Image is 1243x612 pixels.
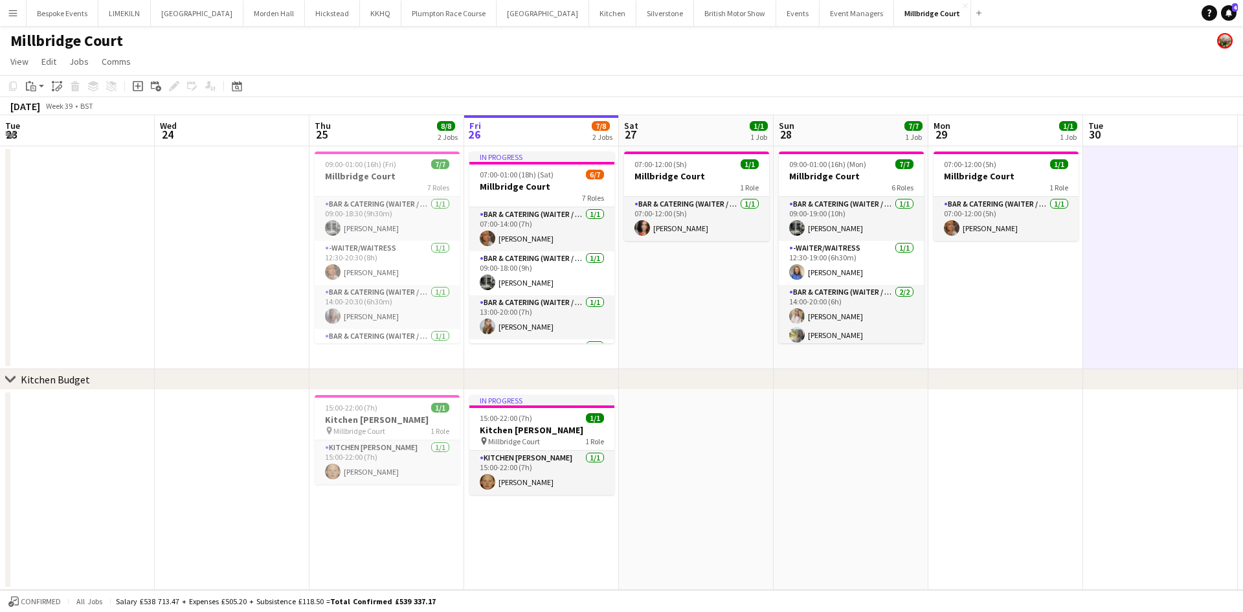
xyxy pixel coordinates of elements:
[750,121,768,131] span: 1/1
[360,1,401,26] button: KKHQ
[80,101,93,111] div: BST
[21,597,61,606] span: Confirmed
[10,100,40,113] div: [DATE]
[1060,132,1077,142] div: 1 Job
[27,1,98,26] button: Bespoke Events
[592,132,612,142] div: 2 Jobs
[315,395,460,484] app-job-card: 15:00-22:00 (7h)1/1Kitchen [PERSON_NAME] Millbridge Court1 RoleKitchen [PERSON_NAME]1/115:00-22:0...
[934,120,950,131] span: Mon
[43,101,75,111] span: Week 39
[3,127,20,142] span: 23
[944,159,996,169] span: 07:00-12:00 (5h)
[469,120,481,131] span: Fri
[469,395,614,405] div: In progress
[315,197,460,241] app-card-role: Bar & Catering (Waiter / waitress)1/109:00-18:30 (9h30m)[PERSON_NAME]
[469,395,614,495] div: In progress15:00-22:00 (7h)1/1Kitchen [PERSON_NAME] Millbridge Court1 RoleKitchen [PERSON_NAME]1/...
[10,56,28,67] span: View
[427,183,449,192] span: 7 Roles
[820,1,894,26] button: Event Managers
[1088,120,1103,131] span: Tue
[469,251,614,295] app-card-role: Bar & Catering (Waiter / waitress)1/109:00-18:00 (9h)[PERSON_NAME]
[96,53,136,70] a: Comms
[330,596,436,606] span: Total Confirmed £539 337.17
[315,285,460,329] app-card-role: Bar & Catering (Waiter / waitress)1/114:00-20:30 (6h30m)[PERSON_NAME]
[102,56,131,67] span: Comms
[10,31,123,51] h1: Millbridge Court
[1049,183,1068,192] span: 1 Role
[779,285,924,348] app-card-role: Bar & Catering (Waiter / waitress)2/214:00-20:00 (6h)[PERSON_NAME][PERSON_NAME]
[315,414,460,425] h3: Kitchen [PERSON_NAME]
[589,1,636,26] button: Kitchen
[624,197,769,241] app-card-role: Bar & Catering (Waiter / waitress)1/107:00-12:00 (5h)[PERSON_NAME]
[315,440,460,484] app-card-role: Kitchen [PERSON_NAME]1/115:00-22:00 (7h)[PERSON_NAME]
[437,121,455,131] span: 8/8
[1232,3,1238,12] span: 4
[6,595,63,609] button: Confirmed
[586,170,604,179] span: 6/7
[469,152,614,343] div: In progress07:00-01:00 (18h) (Sat)6/7Millbridge Court7 RolesBar & Catering (Waiter / waitress)1/1...
[1086,127,1103,142] span: 30
[41,56,56,67] span: Edit
[21,373,90,386] div: Kitchen Budget
[469,181,614,192] h3: Millbridge Court
[431,426,449,436] span: 1 Role
[325,159,396,169] span: 09:00-01:00 (16h) (Fri)
[315,170,460,182] h3: Millbridge Court
[315,152,460,343] app-job-card: 09:00-01:00 (16h) (Fri)7/7Millbridge Court7 RolesBar & Catering (Waiter / waitress)1/109:00-18:30...
[694,1,776,26] button: British Motor Show
[467,127,481,142] span: 26
[932,127,950,142] span: 29
[305,1,360,26] button: Hickstead
[1050,159,1068,169] span: 1/1
[779,197,924,241] app-card-role: Bar & Catering (Waiter / waitress)1/109:00-19:00 (10h)[PERSON_NAME]
[750,132,767,142] div: 1 Job
[624,152,769,241] app-job-card: 07:00-12:00 (5h)1/1Millbridge Court1 RoleBar & Catering (Waiter / waitress)1/107:00-12:00 (5h)[PE...
[934,152,1079,241] app-job-card: 07:00-12:00 (5h)1/1Millbridge Court1 RoleBar & Catering (Waiter / waitress)1/107:00-12:00 (5h)[PE...
[313,127,331,142] span: 25
[740,183,759,192] span: 1 Role
[480,170,554,179] span: 07:00-01:00 (18h) (Sat)
[151,1,243,26] button: [GEOGRAPHIC_DATA]
[779,152,924,343] app-job-card: 09:00-01:00 (16h) (Mon)7/7Millbridge Court6 RolesBar & Catering (Waiter / waitress)1/109:00-19:00...
[431,403,449,413] span: 1/1
[634,159,687,169] span: 07:00-12:00 (5h)
[469,295,614,339] app-card-role: Bar & Catering (Waiter / waitress)1/113:00-20:00 (7h)[PERSON_NAME]
[624,120,638,131] span: Sat
[891,183,913,192] span: 6 Roles
[116,596,436,606] div: Salary £538 713.47 + Expenses £505.20 + Subsistence £118.50 =
[741,159,759,169] span: 1/1
[315,329,460,373] app-card-role: Bar & Catering (Waiter / waitress)1/114:00-22:30 (8h30m)
[904,121,923,131] span: 7/7
[98,1,151,26] button: LIMEKILN
[36,53,62,70] a: Edit
[1059,121,1077,131] span: 1/1
[1217,33,1233,49] app-user-avatar: Staffing Manager
[624,170,769,182] h3: Millbridge Court
[779,170,924,182] h3: Millbridge Court
[469,207,614,251] app-card-role: Bar & Catering (Waiter / waitress)1/107:00-14:00 (7h)[PERSON_NAME]
[789,159,866,169] span: 09:00-01:00 (16h) (Mon)
[582,193,604,203] span: 7 Roles
[243,1,305,26] button: Morden Hall
[905,132,922,142] div: 1 Job
[497,1,589,26] button: [GEOGRAPHIC_DATA]
[934,170,1079,182] h3: Millbridge Court
[894,1,971,26] button: Millbridge Court
[469,152,614,162] div: In progress
[333,426,385,436] span: Millbridge Court
[469,424,614,436] h3: Kitchen [PERSON_NAME]
[586,413,604,423] span: 1/1
[158,127,177,142] span: 24
[431,159,449,169] span: 7/7
[325,403,377,413] span: 15:00-22:00 (7h)
[480,413,532,423] span: 15:00-22:00 (7h)
[1221,5,1237,21] a: 4
[777,127,794,142] span: 28
[64,53,94,70] a: Jobs
[315,241,460,285] app-card-role: -Waiter/Waitress1/112:30-20:30 (8h)[PERSON_NAME]
[5,120,20,131] span: Tue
